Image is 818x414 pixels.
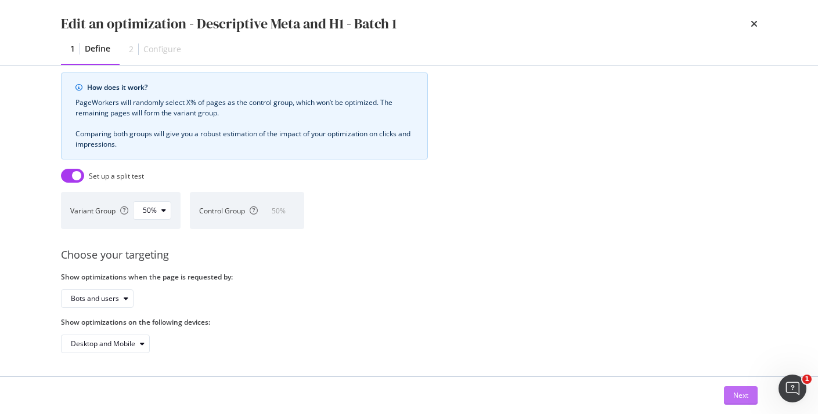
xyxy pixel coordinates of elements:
[129,43,134,55] div: 2
[733,390,748,400] div: Next
[133,201,171,220] button: 50%
[779,375,806,402] iframe: Intercom live chat
[199,206,258,216] div: Control Group
[61,14,397,34] div: Edit an optimization - Descriptive Meta and H1 - Batch 1
[724,386,758,405] button: Next
[70,43,75,55] div: 1
[61,317,428,327] label: Show optimizations on the following devices:
[85,43,110,55] div: Define
[802,375,812,384] span: 1
[751,14,758,34] div: times
[71,340,135,347] div: Desktop and Mobile
[61,289,134,308] button: Bots and users
[143,207,157,214] div: 50%
[143,43,181,55] div: Configure
[71,295,119,302] div: Bots and users
[61,335,150,353] button: Desktop and Mobile
[61,272,428,282] label: Show optimizations when the page is requested by:
[89,171,144,181] div: Set up a split test
[61,72,428,159] div: info banner
[61,248,815,263] div: Choose your targeting
[87,82,413,93] div: How does it work?
[262,206,295,216] div: 50 %
[75,97,413,150] div: PageWorkers will randomly select X% of pages as the control group, which won’t be optimized. The ...
[70,206,128,216] div: Variant Group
